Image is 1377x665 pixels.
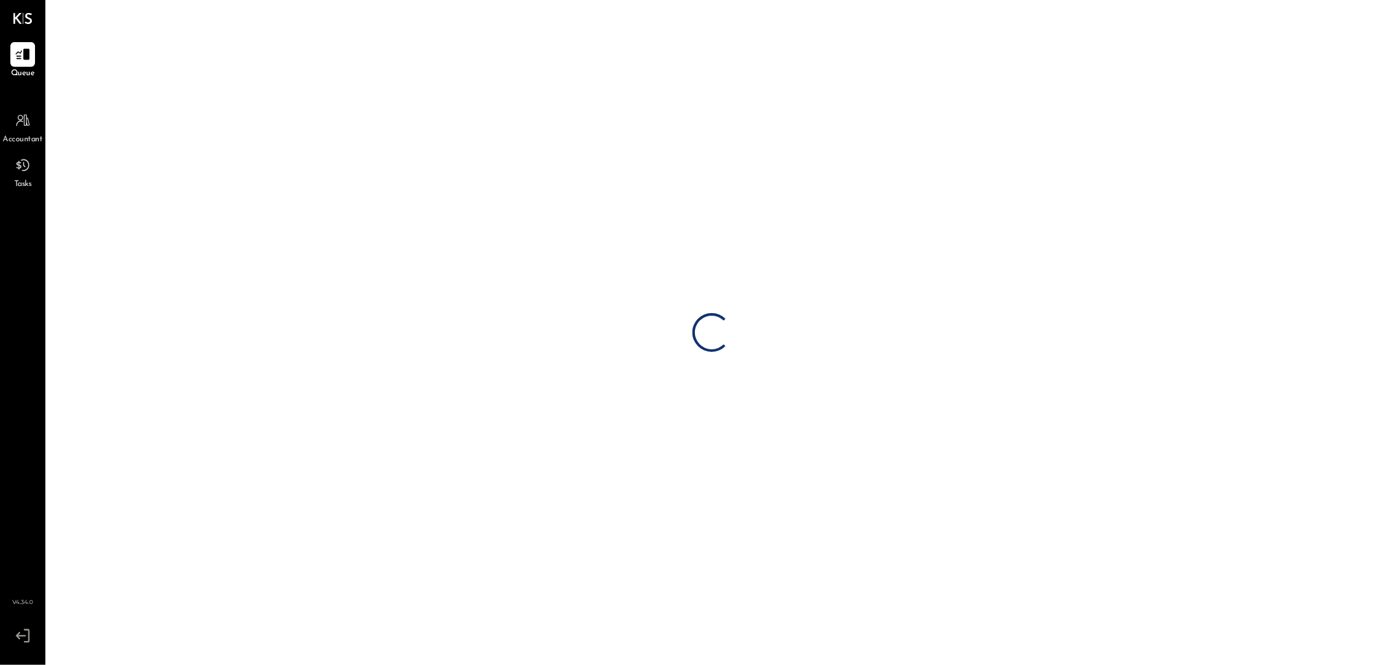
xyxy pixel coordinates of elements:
a: Accountant [1,108,45,146]
span: Tasks [14,179,32,191]
a: Tasks [1,153,45,191]
span: Accountant [3,134,43,146]
span: Queue [11,68,35,80]
a: Queue [1,42,45,80]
